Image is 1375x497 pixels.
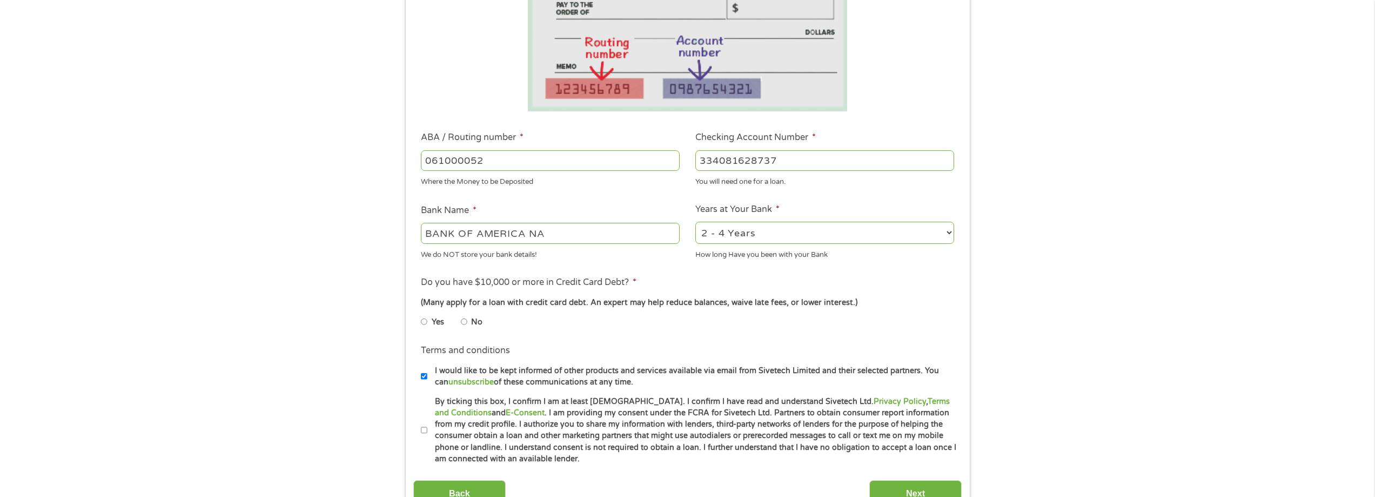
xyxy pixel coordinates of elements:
[695,204,780,215] label: Years at Your Bank
[506,408,545,418] a: E-Consent
[421,173,680,188] div: Where the Money to be Deposited
[448,377,494,387] a: unsubscribe
[421,345,510,356] label: Terms and conditions
[471,316,482,328] label: No
[421,205,477,216] label: Bank Name
[421,132,524,143] label: ABA / Routing number
[695,246,954,260] div: How long Have you been with your Bank
[435,397,950,418] a: Terms and Conditions
[432,316,444,328] label: Yes
[421,297,954,309] div: (Many apply for a loan with credit card debt. An expert may help reduce balances, waive late fees...
[421,277,636,288] label: Do you have $10,000 or more in Credit Card Debt?
[421,150,680,171] input: 263177916
[427,365,957,388] label: I would like to be kept informed of other products and services available via email from Sivetech...
[421,246,680,260] div: We do NOT store your bank details!
[695,173,954,188] div: You will need one for a loan.
[695,150,954,171] input: 345634636
[695,132,816,143] label: Checking Account Number
[874,397,926,406] a: Privacy Policy
[427,396,957,465] label: By ticking this box, I confirm I am at least [DEMOGRAPHIC_DATA]. I confirm I have read and unders...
